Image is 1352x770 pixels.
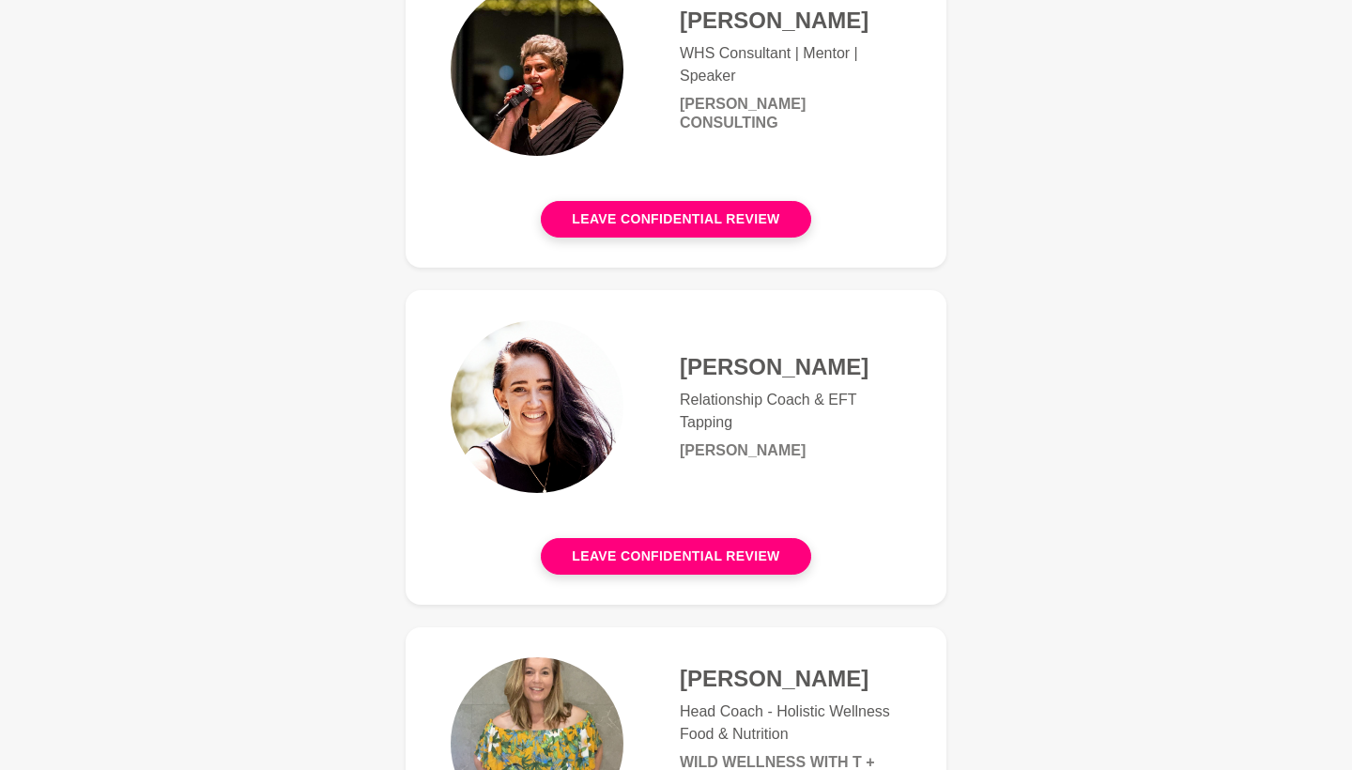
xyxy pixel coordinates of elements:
p: Relationship Coach & EFT Tapping [680,389,901,434]
p: WHS Consultant | Mentor | Speaker [680,42,901,87]
p: Head Coach - Holistic Wellness Food & Nutrition [680,701,901,746]
h4: [PERSON_NAME] [680,7,901,35]
h4: [PERSON_NAME] [680,665,901,693]
button: Leave confidential review [541,538,810,575]
h4: [PERSON_NAME] [680,353,901,381]
h6: [PERSON_NAME] [680,441,901,460]
button: Leave confidential review [541,201,810,238]
h6: [PERSON_NAME] Consulting [680,95,901,132]
a: [PERSON_NAME]Relationship Coach & EFT Tapping[PERSON_NAME]Leave confidential review [406,290,946,605]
